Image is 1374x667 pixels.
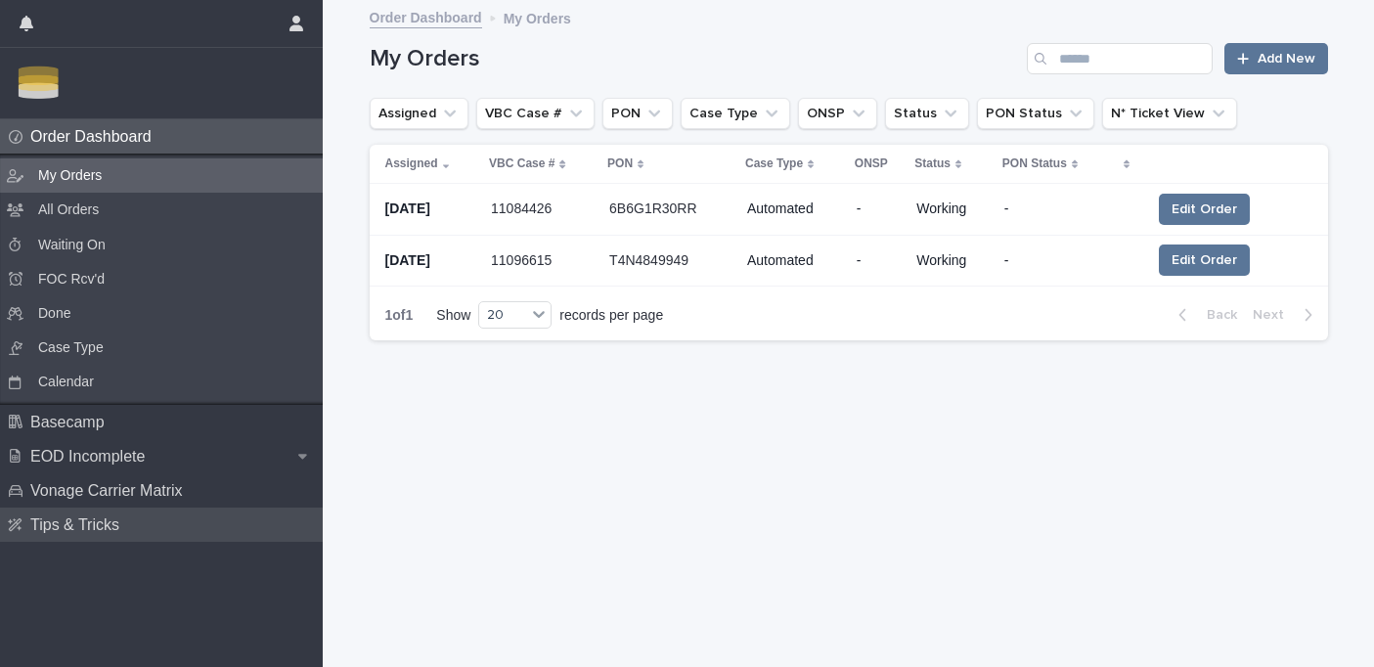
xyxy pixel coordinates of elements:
[1004,200,1105,218] p: -
[607,151,633,177] p: PON
[747,200,841,218] p: Automated
[385,151,438,177] p: Assigned
[1172,250,1237,270] span: Edit Order
[977,98,1094,129] button: PON Status
[1195,308,1237,322] span: Back
[885,98,969,129] button: Status
[855,151,888,177] p: ONSP
[916,251,989,270] p: Working
[22,338,119,357] p: Case Type
[16,64,62,103] img: Zbn3osBRTqmJoOucoKu4
[1159,245,1250,276] button: Edit Order
[436,306,470,325] p: Show
[1224,43,1327,74] a: Add New
[798,98,877,129] button: ONSP
[370,98,468,129] button: Assigned
[602,98,673,129] button: PON
[1159,194,1250,225] button: Edit Order
[489,151,554,177] p: VBC Case #
[22,515,135,534] p: Tips & Tricks
[914,151,951,177] p: Status
[370,4,482,28] a: Order Dashboard
[479,304,526,327] div: 20
[22,413,120,431] p: Basecamp
[491,196,555,218] p: 11084426
[1258,52,1315,66] span: Add New
[385,251,476,270] p: [DATE]
[745,151,803,177] p: Case Type
[370,45,1020,73] h1: My Orders
[22,481,199,500] p: Vonage Carrier Matrix
[1002,151,1067,177] p: PON Status
[370,290,429,340] p: 1 of 1
[1245,306,1328,324] button: Next
[22,200,114,219] p: All Orders
[22,373,110,391] p: Calendar
[916,200,989,218] p: Working
[491,247,555,270] p: 11096615
[385,200,476,218] p: [DATE]
[559,306,663,325] p: records per page
[609,247,692,270] p: T4N4849949
[1253,308,1296,322] span: Next
[370,235,1328,286] tr: [DATE]1109661511096615 T4N4849949T4N4849949 Automated-Working-Edit Order
[1102,98,1237,129] button: N* Ticket View
[1172,200,1237,219] span: Edit Order
[857,200,901,218] p: -
[1004,251,1105,270] p: -
[370,184,1328,235] tr: [DATE]1108442611084426 6B6G1R30RR6B6G1R30RR Automated-Working-Edit Order
[681,98,790,129] button: Case Type
[22,166,117,185] p: My Orders
[1163,306,1245,324] button: Back
[1027,43,1213,74] input: Search
[22,304,86,323] p: Done
[476,98,595,129] button: VBC Case #
[747,251,841,270] p: Automated
[609,196,701,218] p: 6B6G1R30RR
[504,5,571,28] p: My Orders
[22,447,160,466] p: EOD Incomplete
[22,236,121,254] p: Waiting On
[857,251,901,270] p: -
[22,127,167,146] p: Order Dashboard
[22,270,120,289] p: FOC Rcv'd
